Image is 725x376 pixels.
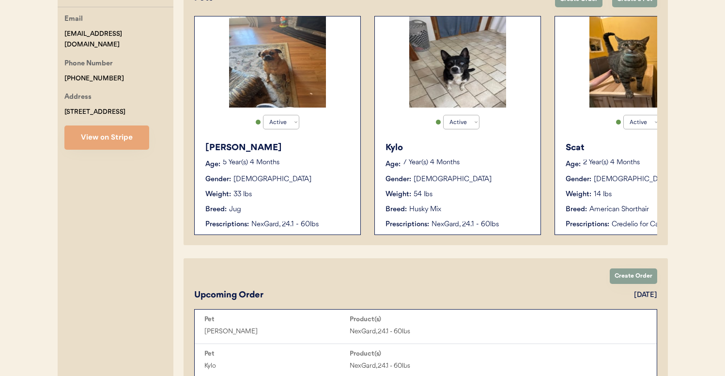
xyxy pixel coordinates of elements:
[233,189,252,200] div: 33 lbs
[350,350,495,358] div: Product(s)
[205,189,231,200] div: Weight:
[634,290,657,300] div: [DATE]
[386,204,407,215] div: Breed:
[612,219,711,230] div: Credelio for Cats, 4.1 - 17lbs
[594,174,672,185] div: [DEMOGRAPHIC_DATA]
[414,189,432,200] div: 54 lbs
[350,326,495,337] div: NexGard, 24.1 - 60lbs
[566,189,591,200] div: Weight:
[229,204,241,215] div: Jug
[204,315,350,323] div: Pet
[64,107,125,118] div: [STREET_ADDRESS]
[432,219,531,230] div: NexGard, 24.1 - 60lbs
[566,141,711,155] div: Scat
[386,219,429,230] div: Prescriptions:
[205,174,231,185] div: Gender:
[583,159,711,166] p: 2 Year(s) 4 Months
[589,204,649,215] div: American Shorthair
[64,29,173,51] div: [EMAIL_ADDRESS][DOMAIN_NAME]
[205,219,249,230] div: Prescriptions:
[204,350,350,358] div: Pet
[589,16,686,108] img: image.jpg
[204,326,350,337] div: [PERSON_NAME]
[409,16,506,108] img: image.jpg
[194,289,263,302] div: Upcoming Order
[386,159,401,170] div: Age:
[386,174,411,185] div: Gender:
[205,204,227,215] div: Breed:
[403,159,531,166] p: 7 Year(s) 4 Months
[350,360,495,372] div: NexGard, 24.1 - 60lbs
[204,360,350,372] div: Kylo
[409,204,441,215] div: Husky Mix
[251,219,351,230] div: NexGard, 24.1 - 60lbs
[594,189,612,200] div: 14 lbs
[64,14,83,26] div: Email
[566,219,609,230] div: Prescriptions:
[386,141,531,155] div: Kylo
[610,268,657,284] button: Create Order
[386,189,411,200] div: Weight:
[64,92,92,104] div: Address
[414,174,492,185] div: [DEMOGRAPHIC_DATA]
[223,159,351,166] p: 5 Year(s) 4 Months
[566,204,587,215] div: Breed:
[566,159,581,170] div: Age:
[205,141,351,155] div: [PERSON_NAME]
[566,174,591,185] div: Gender:
[229,16,326,108] img: image.jpg
[233,174,311,185] div: [DEMOGRAPHIC_DATA]
[64,58,113,70] div: Phone Number
[64,73,124,84] div: [PHONE_NUMBER]
[64,125,149,150] button: View on Stripe
[350,315,495,323] div: Product(s)
[205,159,220,170] div: Age:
